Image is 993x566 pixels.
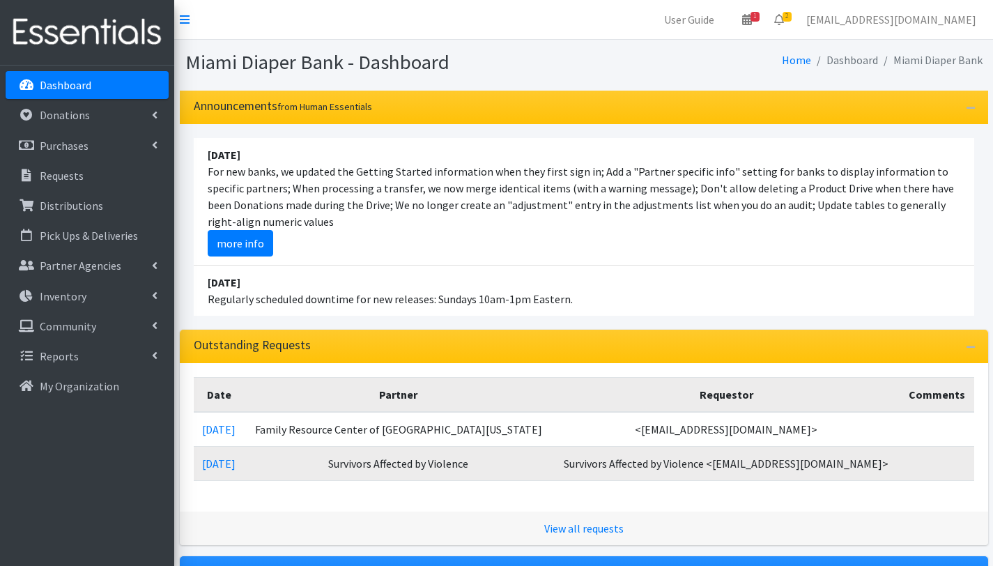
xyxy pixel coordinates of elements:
[6,312,169,340] a: Community
[544,521,624,535] a: View all requests
[653,6,725,33] a: User Guide
[6,372,169,400] a: My Organization
[811,50,878,70] li: Dashboard
[194,377,245,412] th: Date
[40,379,119,393] p: My Organization
[40,108,90,122] p: Donations
[194,138,974,266] li: For new banks, we updated the Getting Started information when they first sign in; Add a "Partner...
[40,199,103,213] p: Distributions
[208,230,273,257] a: more info
[6,342,169,370] a: Reports
[208,275,240,289] strong: [DATE]
[6,192,169,220] a: Distributions
[40,169,84,183] p: Requests
[6,132,169,160] a: Purchases
[40,229,138,243] p: Pick Ups & Deliveries
[40,319,96,333] p: Community
[731,6,763,33] a: 1
[6,282,169,310] a: Inventory
[763,6,795,33] a: 2
[6,222,169,250] a: Pick Ups & Deliveries
[6,101,169,129] a: Donations
[202,457,236,471] a: [DATE]
[782,53,811,67] a: Home
[40,259,121,273] p: Partner Agencies
[553,412,900,447] td: <[EMAIL_ADDRESS][DOMAIN_NAME]>
[40,289,86,303] p: Inventory
[6,71,169,99] a: Dashboard
[245,377,553,412] th: Partner
[783,12,792,22] span: 2
[40,139,88,153] p: Purchases
[553,377,900,412] th: Requestor
[878,50,983,70] li: Miami Diaper Bank
[194,99,372,114] h3: Announcements
[202,422,236,436] a: [DATE]
[795,6,987,33] a: [EMAIL_ADDRESS][DOMAIN_NAME]
[900,377,974,412] th: Comments
[6,162,169,190] a: Requests
[245,446,553,480] td: Survivors Affected by Violence
[6,9,169,56] img: HumanEssentials
[40,349,79,363] p: Reports
[194,266,974,316] li: Regularly scheduled downtime for new releases: Sundays 10am-1pm Eastern.
[40,78,91,92] p: Dashboard
[245,412,553,447] td: Family Resource Center of [GEOGRAPHIC_DATA][US_STATE]
[185,50,579,75] h1: Miami Diaper Bank - Dashboard
[553,446,900,480] td: Survivors Affected by Violence <[EMAIL_ADDRESS][DOMAIN_NAME]>
[208,148,240,162] strong: [DATE]
[750,12,760,22] span: 1
[6,252,169,280] a: Partner Agencies
[277,100,372,113] small: from Human Essentials
[194,338,311,353] h3: Outstanding Requests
